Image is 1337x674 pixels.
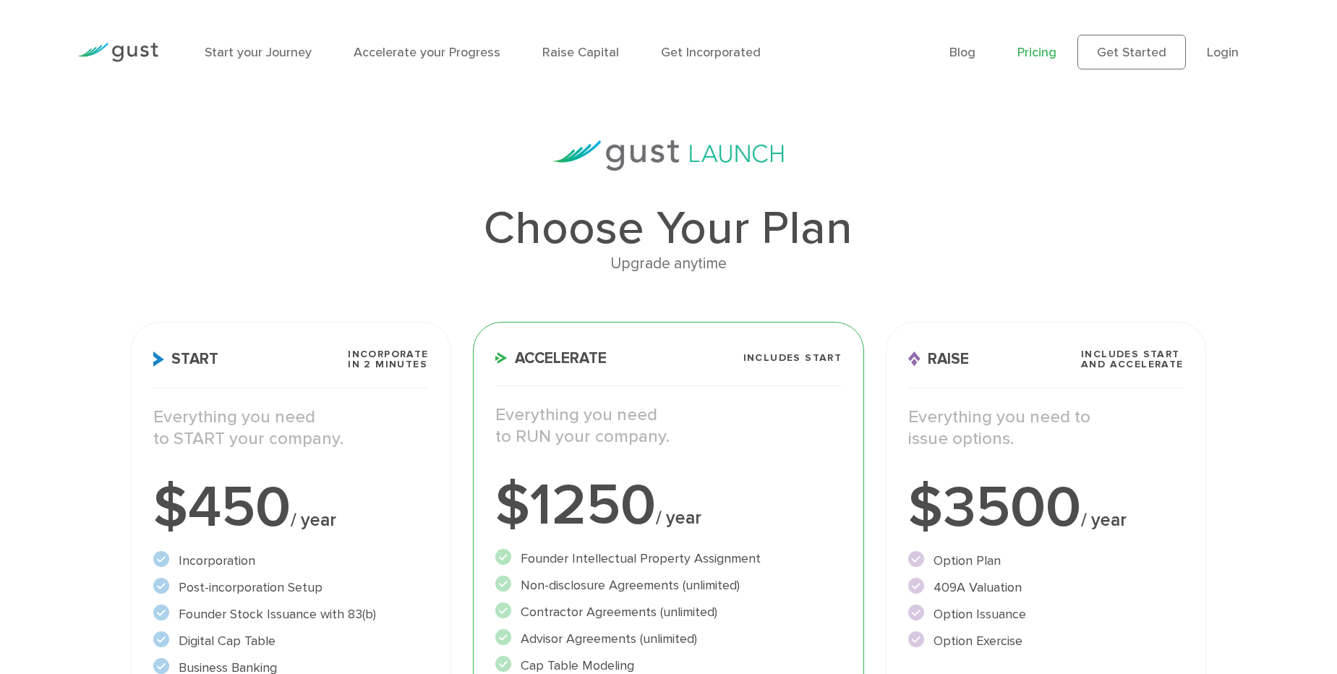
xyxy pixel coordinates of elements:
[1207,45,1239,60] a: Login
[1017,45,1056,60] a: Pricing
[908,578,1183,597] li: 409A Valuation
[908,551,1183,571] li: Option Plan
[908,605,1183,624] li: Option Issuance
[131,205,1205,252] h1: Choose Your Plan
[291,509,336,531] span: / year
[495,549,842,568] li: Founder Intellectual Property Assignment
[153,631,428,651] li: Digital Cap Table
[495,576,842,595] li: Non-disclosure Agreements (unlimited)
[348,349,428,370] span: Incorporate in 2 Minutes
[908,351,969,367] span: Raise
[552,140,784,171] img: gust-launch-logos.svg
[656,507,701,529] span: / year
[354,45,500,60] a: Accelerate your Progress
[542,45,619,60] a: Raise Capital
[661,45,761,60] a: Get Incorporated
[908,631,1183,651] li: Option Exercise
[908,351,920,367] img: Raise Icon
[153,605,428,624] li: Founder Stock Issuance with 83(b)
[153,578,428,597] li: Post-incorporation Setup
[495,477,842,534] div: $1250
[205,45,312,60] a: Start your Journey
[495,351,607,366] span: Accelerate
[153,351,218,367] span: Start
[949,45,975,60] a: Blog
[495,404,842,448] p: Everything you need to RUN your company.
[131,252,1205,276] div: Upgrade anytime
[743,353,842,363] span: Includes START
[495,602,842,622] li: Contractor Agreements (unlimited)
[908,406,1183,450] p: Everything you need to issue options.
[153,406,428,450] p: Everything you need to START your company.
[77,43,158,62] img: Gust Logo
[908,479,1183,537] div: $3500
[495,352,508,364] img: Accelerate Icon
[1081,349,1184,370] span: Includes START and ACCELERATE
[153,351,164,367] img: Start Icon X2
[1077,35,1186,69] a: Get Started
[153,551,428,571] li: Incorporation
[495,629,842,649] li: Advisor Agreements (unlimited)
[153,479,428,537] div: $450
[1081,509,1127,531] span: / year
